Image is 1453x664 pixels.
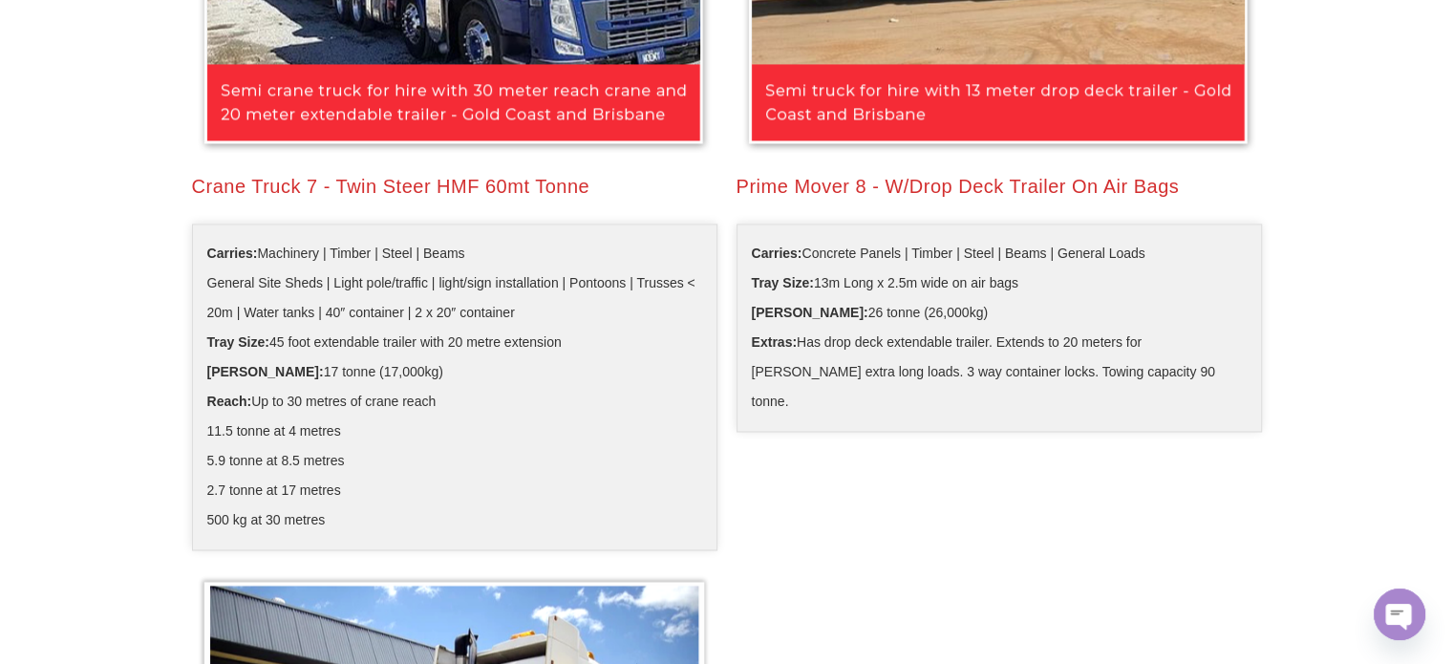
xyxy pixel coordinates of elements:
[207,394,252,409] b: Reach:
[752,305,868,320] b: [PERSON_NAME]:
[207,505,326,535] span: 500 kg at 30 metres
[752,268,1018,298] span: 13m Long x 2.5m wide on air bags
[207,364,324,379] b: [PERSON_NAME]:
[752,246,802,261] b: Carries:
[207,387,437,417] span: Up to 30 metres of crane reach
[752,328,1247,417] span: Has drop deck extendable trailer. Extends to 20 meters for [PERSON_NAME] extra long loads. 3 way ...
[752,334,797,350] b: Extras:
[207,239,465,268] span: Machinery | Timber | Steel | Beams
[207,417,341,446] span: 11.5 tonne at 4 metres
[207,328,562,357] span: 45 foot extendable trailer with 20 metre extension
[207,446,345,476] span: 5.9 tonne at 8.5 metres
[752,275,814,290] b: Tray Size:
[207,357,443,387] span: 17 tonne (17,000kg)
[207,268,702,328] span: General Site Sheds | Light pole/traffic | light/sign installation | Pontoons | Trusses < 20m | Wa...
[207,246,258,261] b: Carries:
[207,334,269,350] b: ​Tray Size:
[752,239,1145,268] span: Concrete Panels | Timber | Steel | Beams | General Loads
[737,173,1262,200] div: Prime Mover 8 - W/Drop Deck Trailer On Air Bags
[752,298,988,328] span: 26 tonne (26,000kg)
[207,476,341,505] span: 2.7 tonne at 17 metres
[192,173,717,200] div: Crane Truck 7 - Twin Steer HMF 60mt Tonne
